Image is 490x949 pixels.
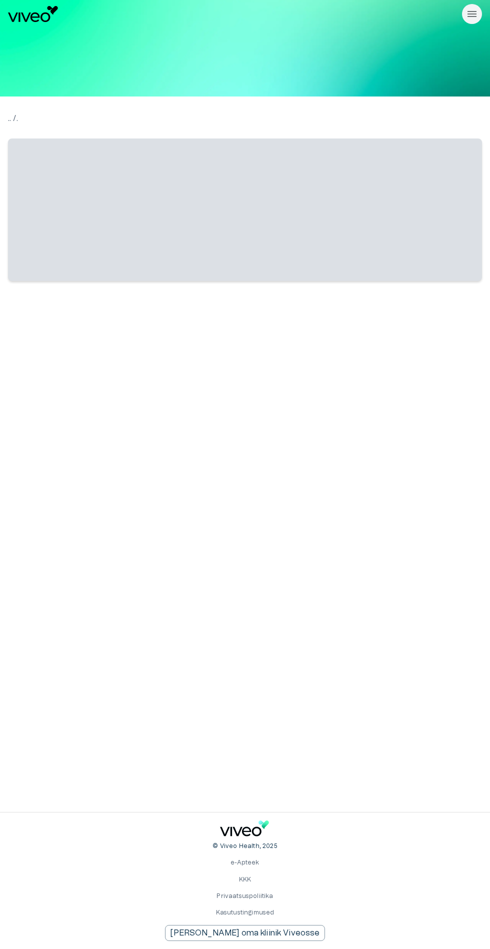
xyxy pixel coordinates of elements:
p: © Viveo Health, 2025 [212,842,277,850]
a: Kasutustingimused [216,909,274,915]
span: ‌ [8,138,482,281]
p: [PERSON_NAME] oma kliinik Viveosse [170,927,319,939]
div: [PERSON_NAME] oma kliinik Viveosse [165,925,324,941]
a: Send email to partnership request to viveo [165,925,324,941]
a: Navigate to homepage [8,6,458,22]
img: Viveo logo [8,6,58,22]
a: e-Apteek [230,859,259,865]
button: Rippmenüü nähtavus [462,4,482,24]
a: KKK [239,876,251,882]
a: Privaatsuspoliitika [216,893,273,899]
p: .. / . [8,112,482,124]
a: Navigate to home page [220,820,270,840]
